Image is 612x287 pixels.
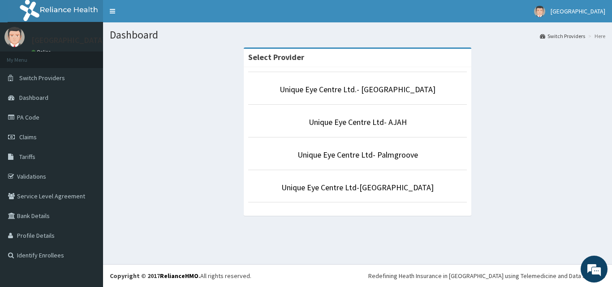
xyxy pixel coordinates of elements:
h1: Dashboard [110,29,605,41]
span: Dashboard [19,94,48,102]
span: Tariffs [19,153,35,161]
strong: Copyright © 2017 . [110,272,200,280]
footer: All rights reserved. [103,264,612,287]
a: Unique Eye Centre Ltd- AJAH [309,117,407,127]
p: [GEOGRAPHIC_DATA] [31,36,105,44]
img: User Image [4,27,25,47]
img: User Image [534,6,545,17]
a: Unique Eye Centre Ltd- Palmgroove [297,150,418,160]
a: Unique Eye Centre Ltd-[GEOGRAPHIC_DATA] [281,182,434,193]
div: Redefining Heath Insurance in [GEOGRAPHIC_DATA] using Telemedicine and Data Science! [368,271,605,280]
li: Here [586,32,605,40]
span: Switch Providers [19,74,65,82]
strong: Select Provider [248,52,304,62]
a: Online [31,49,53,55]
a: RelianceHMO [160,272,198,280]
span: Claims [19,133,37,141]
span: [GEOGRAPHIC_DATA] [551,7,605,15]
a: Unique Eye Centre Ltd.- [GEOGRAPHIC_DATA] [280,84,435,94]
a: Switch Providers [540,32,585,40]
